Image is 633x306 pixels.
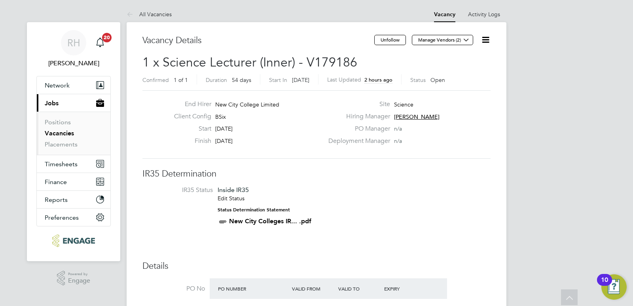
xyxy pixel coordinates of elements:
[45,178,67,186] span: Finance
[229,217,311,225] a: New City Colleges IR... .pdf
[45,196,68,203] span: Reports
[67,38,80,48] span: RH
[430,76,445,84] span: Open
[150,186,213,194] label: IR35 Status
[232,76,251,84] span: 54 days
[215,137,233,144] span: [DATE]
[410,76,426,84] label: Status
[324,112,390,121] label: Hiring Manager
[45,99,59,107] span: Jobs
[168,137,211,145] label: Finish
[37,173,110,190] button: Finance
[142,168,491,180] h3: IR35 Determination
[37,191,110,208] button: Reports
[394,137,402,144] span: n/a
[215,125,233,132] span: [DATE]
[36,30,111,68] a: RH[PERSON_NAME]
[374,35,406,45] button: Unfollow
[37,155,110,173] button: Timesheets
[142,35,374,46] h3: Vacancy Details
[434,11,455,18] a: Vacancy
[37,112,110,155] div: Jobs
[215,113,226,120] span: BSix
[269,76,287,84] label: Start In
[168,100,211,108] label: End Hirer
[174,76,188,84] span: 1 of 1
[142,285,205,293] label: PO No
[218,195,244,202] a: Edit Status
[394,113,440,120] span: [PERSON_NAME]
[218,207,290,213] strong: Status Determination Statement
[290,281,336,296] div: Valid From
[412,35,473,45] button: Manage Vendors (2)
[218,186,249,194] span: Inside IR35
[27,22,120,261] nav: Main navigation
[45,160,78,168] span: Timesheets
[327,76,361,83] label: Last Updated
[324,100,390,108] label: Site
[468,11,500,18] a: Activity Logs
[142,55,357,70] span: 1 x Science Lecturer (Inner) - V179186
[206,76,227,84] label: Duration
[37,76,110,94] button: Network
[142,76,169,84] label: Confirmed
[36,234,111,247] a: Go to home page
[68,277,90,284] span: Engage
[127,11,172,18] a: All Vacancies
[45,118,71,126] a: Positions
[37,94,110,112] button: Jobs
[382,281,428,296] div: Expiry
[37,209,110,226] button: Preferences
[216,281,290,296] div: PO Number
[324,125,390,133] label: PO Manager
[45,141,78,148] a: Placements
[92,30,108,55] a: 20
[336,281,383,296] div: Valid To
[45,129,74,137] a: Vacancies
[394,125,402,132] span: n/a
[292,76,309,84] span: [DATE]
[52,234,95,247] img: ncclondon-logo-retina.png
[364,76,392,83] span: 2 hours ago
[102,33,112,42] span: 20
[45,82,70,89] span: Network
[394,101,413,108] span: Science
[168,125,211,133] label: Start
[36,59,111,68] span: Rufena Haque
[68,271,90,277] span: Powered by
[142,260,491,272] h3: Details
[215,101,279,108] span: New City College Limited
[601,274,627,300] button: Open Resource Center, 10 new notifications
[601,280,608,290] div: 10
[168,112,211,121] label: Client Config
[324,137,390,145] label: Deployment Manager
[57,271,91,286] a: Powered byEngage
[45,214,79,221] span: Preferences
